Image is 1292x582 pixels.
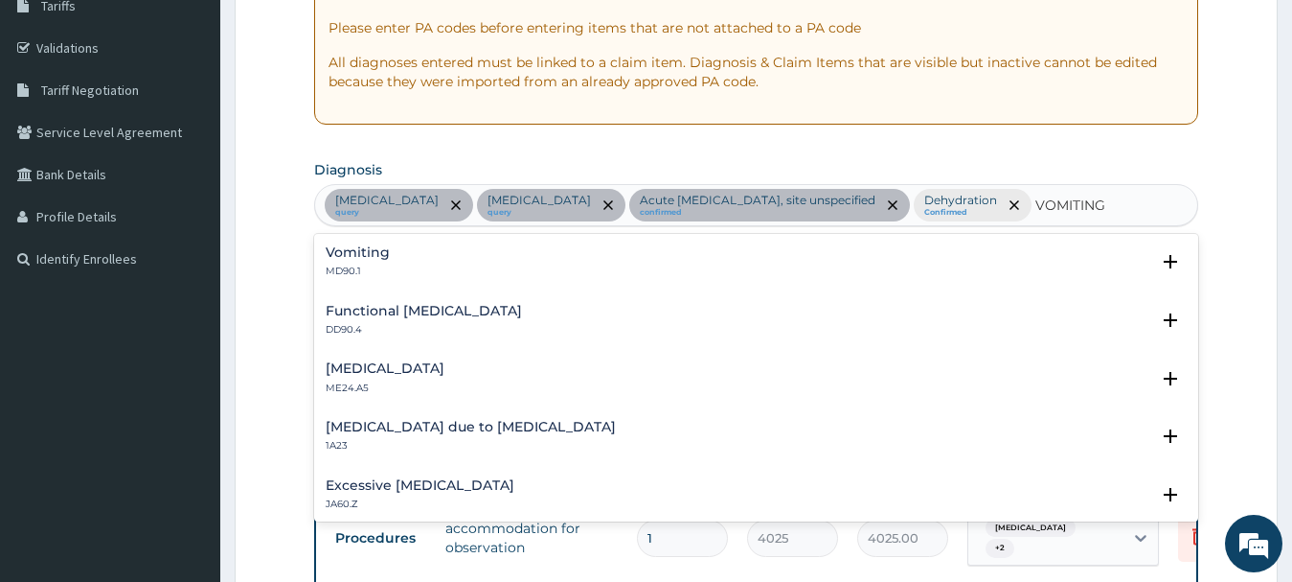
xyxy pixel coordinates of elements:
[326,245,390,260] h4: Vomiting
[314,10,360,56] div: Minimize live chat window
[329,18,1185,37] p: Please enter PA codes before entering items that are not attached to a PA code
[1159,250,1182,273] i: open select status
[41,81,139,99] span: Tariff Negotiation
[924,193,997,208] p: Dehydration
[986,519,1076,538] span: [MEDICAL_DATA]
[1159,425,1182,448] i: open select status
[487,193,591,208] p: [MEDICAL_DATA]
[326,265,390,278] p: MD90.1
[326,521,436,556] td: Procedures
[35,96,78,144] img: d_794563401_company_1708531726252_794563401
[10,383,365,450] textarea: Type your message and hit 'Enter'
[640,193,875,208] p: Acute [MEDICAL_DATA], site unspecified
[600,197,617,214] span: remove selection option
[924,208,997,218] small: Confirmed
[329,53,1185,91] p: All diagnoses entered must be linked to a claim item. Diagnosis & Claim Items that are visible bu...
[314,160,382,179] label: Diagnosis
[1159,483,1182,506] i: open select status
[111,171,264,364] span: We're online!
[326,304,522,318] h4: Functional [MEDICAL_DATA]
[326,420,616,434] h4: [MEDICAL_DATA] due to [MEDICAL_DATA]
[326,323,522,337] p: DD90.4
[326,478,514,493] h4: Excessive [MEDICAL_DATA]
[487,208,591,218] small: query
[447,197,465,214] span: remove selection option
[884,197,901,214] span: remove selection option
[335,208,439,218] small: query
[326,498,514,511] p: JA60.Z
[436,509,627,567] td: accommodation for observation
[640,208,875,218] small: confirmed
[335,193,439,208] p: [MEDICAL_DATA]
[326,361,444,376] h4: [MEDICAL_DATA]
[1159,367,1182,390] i: open select status
[1006,197,1023,214] span: remove selection option
[100,107,322,132] div: Chat with us now
[1159,309,1182,332] i: open select status
[326,439,616,453] p: 1A23
[986,539,1014,558] span: + 2
[326,382,444,395] p: ME24.A5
